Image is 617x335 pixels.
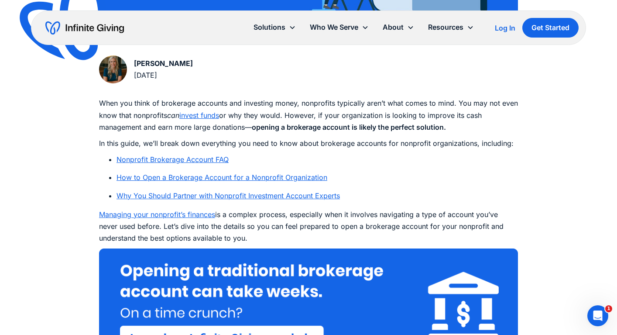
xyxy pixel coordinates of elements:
iframe: Intercom live chat [587,305,608,326]
a: How to Open a Brokerage Account for a Nonprofit Organization [117,173,327,182]
em: can [167,111,179,120]
div: Who We Serve [303,18,376,37]
a: home [45,21,124,35]
div: Resources [428,21,463,33]
div: Solutions [247,18,303,37]
div: Solutions [254,21,285,33]
a: invest funds [179,111,219,120]
div: About [376,18,421,37]
div: Who We Serve [310,21,358,33]
div: Log In [495,24,515,31]
a: Managing your nonprofit’s finances [99,210,215,219]
a: Why You Should Partner with Nonprofit Investment Account Experts [117,191,340,200]
p: In this guide, we’ll break down everything you need to know about brokerage accounts for nonprofi... [99,138,518,149]
p: is a complex process, especially when it involves navigating a type of account you’ve never used ... [99,209,518,245]
div: Resources [421,18,481,37]
p: When you think of brokerage accounts and investing money, nonprofits typically aren’t what comes ... [99,97,518,133]
a: Log In [495,23,515,33]
span: 1 [605,305,612,312]
strong: opening a brokerage account is likely the perfect solution. [252,123,446,131]
a: [PERSON_NAME][DATE] [99,55,193,83]
a: Nonprofit Brokerage Account FAQ [117,155,229,164]
div: [DATE] [134,69,193,81]
div: About [383,21,404,33]
div: [PERSON_NAME] [134,58,193,69]
a: Get Started [522,18,579,38]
